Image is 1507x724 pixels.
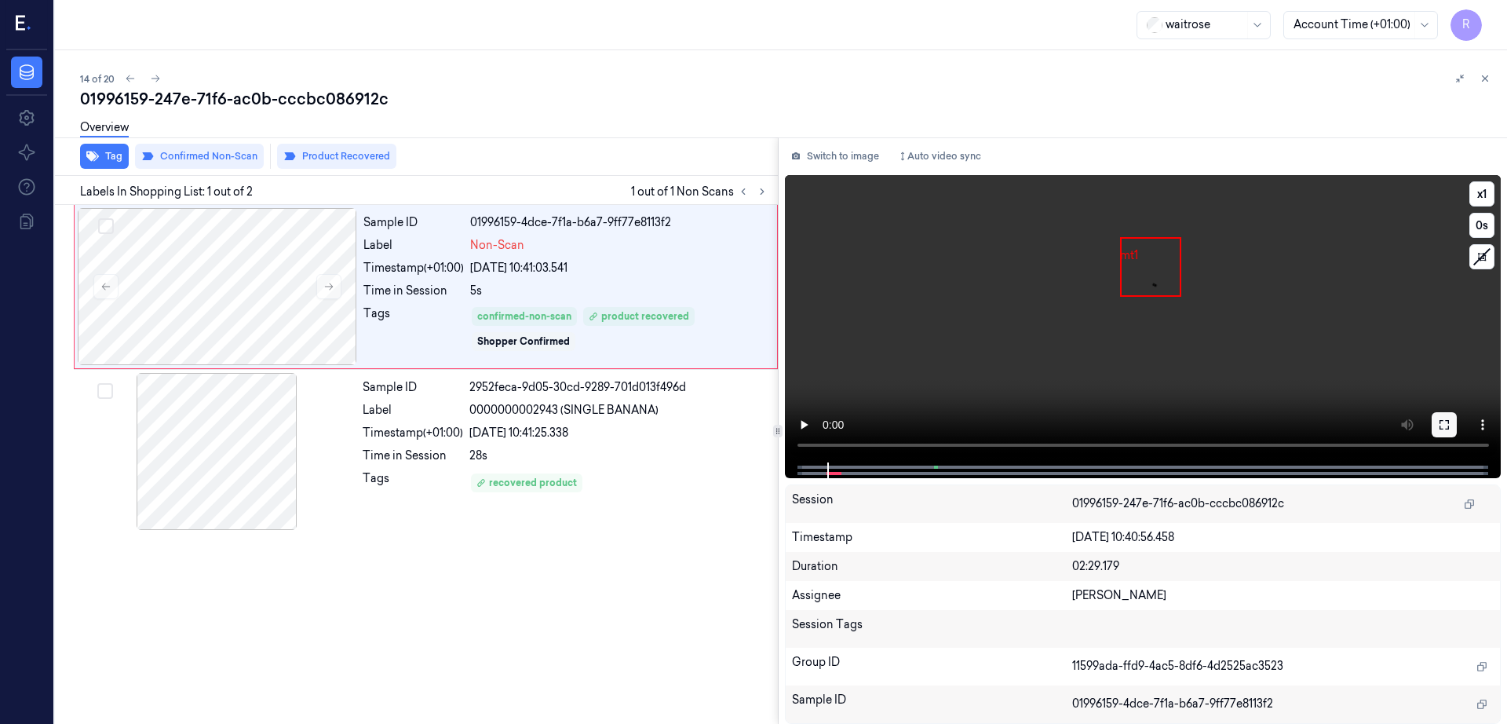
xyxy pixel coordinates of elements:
span: 1 out of 1 Non Scans [631,182,772,201]
button: Tag [80,144,129,169]
div: 2952feca-9d05-30cd-9289-701d013f496d [469,379,768,396]
div: product recovered [589,309,689,324]
div: 02:29.179 [1072,558,1494,575]
div: [PERSON_NAME] [1072,587,1494,604]
div: recovered product [476,476,577,490]
button: 0s [1469,213,1494,238]
div: Label [363,402,463,419]
a: Overview [80,119,129,137]
div: [DATE] 10:41:03.541 [470,260,768,276]
div: Group ID [792,654,1073,679]
div: Tags [363,470,463,495]
button: Product Recovered [277,144,396,169]
button: R [1450,9,1482,41]
div: 01996159-247e-71f6-ac0b-cccbc086912c [80,88,1494,110]
button: x1 [1469,181,1494,207]
div: Session Tags [792,616,1073,642]
div: Sample ID [363,214,464,231]
div: 5s [470,283,768,299]
div: Assignee [792,587,1073,604]
div: Timestamp (+01:00) [363,260,464,276]
div: [DATE] 10:40:56.458 [1072,529,1494,546]
div: confirmed-non-scan [477,309,571,324]
div: Timestamp [792,529,1073,546]
span: 01996159-247e-71f6-ac0b-cccbc086912c [1072,495,1284,512]
div: Timestamp (+01:00) [363,425,463,441]
span: 01996159-4dce-7f1a-b6a7-9ff77e8113f2 [1072,696,1273,712]
button: Confirmed Non-Scan [135,144,264,169]
button: Select row [98,218,114,234]
div: Sample ID [792,692,1073,717]
div: 28s [469,448,768,464]
div: [DATE] 10:41:25.338 [469,425,768,441]
button: Auto video sync [892,144,987,169]
span: 14 of 20 [80,72,115,86]
span: 11599ada-ffd9-4ac5-8df6-4d2525ac3523 [1072,658,1283,675]
div: Session [792,492,1073,517]
button: Select row [97,383,113,399]
div: 01996159-4dce-7f1a-b6a7-9ff77e8113f2 [470,214,768,231]
button: Switch to image [785,144,885,169]
span: 0000000002943 (SINGLE BANANA) [469,402,659,419]
div: Time in Session [363,448,463,464]
div: Time in Session [363,283,464,299]
span: Non-Scan [470,237,524,254]
div: Tags [363,305,464,353]
span: Labels In Shopping List: 1 out of 2 [80,184,253,200]
div: Shopper Confirmed [477,335,570,349]
div: Sample ID [363,379,463,396]
div: Label [363,237,464,254]
div: Duration [792,558,1073,575]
